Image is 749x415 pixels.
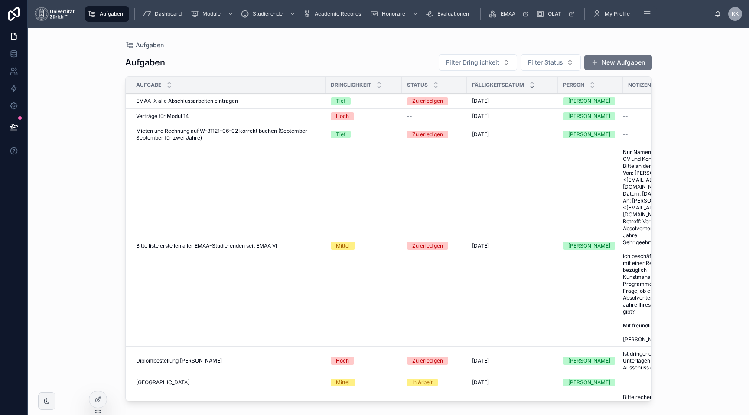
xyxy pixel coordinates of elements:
a: [DATE] [472,113,553,120]
a: Honorare [367,6,423,22]
a: My Profile [590,6,636,22]
a: [DATE] [472,98,553,105]
span: Studierende [253,10,283,17]
a: [PERSON_NAME] [563,357,618,365]
div: [PERSON_NAME] [568,242,610,250]
a: Zu erledigen [407,97,462,105]
a: [DATE] [472,242,553,249]
a: Academic Records [300,6,367,22]
a: In Arbeit [407,379,462,386]
a: -- [407,113,462,120]
div: Zu erledigen [412,131,443,138]
span: Aufgaben [100,10,123,17]
a: Tief [331,97,397,105]
a: Zu erledigen [407,357,462,365]
span: Honorare [382,10,405,17]
button: New Aufgaben [584,55,652,70]
span: Academic Records [315,10,361,17]
span: Aufgabe [136,82,161,88]
div: Mittel [336,242,350,250]
a: Verträge für Modul 14 [136,113,320,120]
span: Dashboard [155,10,182,17]
span: Dringlichkeit [331,82,371,88]
span: Fälligkeitsdatum [472,82,524,88]
a: Ist dringend, muss ich zu den Unterlagen für den LT Ausschuss geben. [623,350,695,371]
a: Hoch [331,357,397,365]
span: Evaluationen [437,10,469,17]
span: EMAA [501,10,515,17]
span: [DATE] [472,357,489,364]
a: Nur Namen und bitte ohne CV und Kontaktadresse. Bitte an den hier senden: Von: [PERSON_NAME] <[EM... [623,149,695,343]
div: [PERSON_NAME] [568,131,610,138]
a: Aufgaben [125,41,164,49]
span: Diplombestellung [PERSON_NAME] [136,357,222,364]
div: Hoch [336,357,349,365]
span: Status [407,82,428,88]
a: -- [623,131,695,138]
span: Filter Dringlichkeit [446,58,499,67]
a: -- [623,113,695,120]
span: OLAT [548,10,561,17]
span: [DATE] [472,113,489,120]
div: Hoch [336,112,349,120]
a: Evaluationen [423,6,475,22]
a: Mittel [331,242,397,250]
span: [DATE] [472,131,489,138]
a: Hoch [331,112,397,120]
a: Tief [331,131,397,138]
a: Zu erledigen [407,242,462,250]
a: [PERSON_NAME] [563,112,618,120]
a: EMAA [486,6,533,22]
a: OLAT [533,6,579,22]
span: Filter Status [528,58,563,67]
a: Studierende [238,6,300,22]
div: Tief [336,131,345,138]
div: [PERSON_NAME] [568,97,610,105]
span: -- [623,98,628,105]
a: [GEOGRAPHIC_DATA] [136,379,320,386]
a: Dashboard [140,6,188,22]
span: [DATE] [472,98,489,105]
span: Aufgaben [136,41,164,49]
a: Diplombestellung [PERSON_NAME] [136,357,320,364]
div: Mittel [336,379,350,386]
a: [PERSON_NAME] [563,242,618,250]
a: Aufgaben [85,6,129,22]
div: In Arbeit [412,379,433,386]
div: [PERSON_NAME] [568,112,610,120]
span: My Profile [605,10,630,17]
div: [PERSON_NAME] [568,379,610,386]
a: [DATE] [472,379,553,386]
a: [PERSON_NAME] [563,131,618,138]
a: -- [623,98,695,105]
a: Bitte liste erstellen aller EMAA-Studierenden seit EMAA VI [136,242,320,249]
span: -- [407,113,412,120]
img: App logo [35,7,75,21]
button: Select Button [521,54,581,71]
div: Zu erledigen [412,357,443,365]
span: Person [563,82,584,88]
span: KK [732,10,739,17]
span: [DATE] [472,379,489,386]
span: -- [623,113,628,120]
h1: Aufgaben [125,56,165,69]
a: EMAA IX alle Abschlussarbeiten eintragen [136,98,320,105]
a: Zu erledigen [407,131,462,138]
span: EMAA IX alle Abschlussarbeiten eintragen [136,98,238,105]
div: Tief [336,97,345,105]
a: [PERSON_NAME] [563,97,618,105]
div: scrollable content [81,4,714,23]
a: [PERSON_NAME] [563,379,618,386]
button: Select Button [439,54,517,71]
a: Mieten und Rechnung auf W-31121-06-02 korrekt buchen (September-September für zwei Jahre) [136,127,320,141]
a: [DATE] [472,131,553,138]
span: Notizen [628,82,651,88]
span: Module [202,10,221,17]
a: [DATE] [472,357,553,364]
span: Bitte liste erstellen aller EMAA-Studierenden seit EMAA VI [136,242,277,249]
span: [GEOGRAPHIC_DATA] [136,379,189,386]
span: Verträge für Modul 14 [136,113,189,120]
